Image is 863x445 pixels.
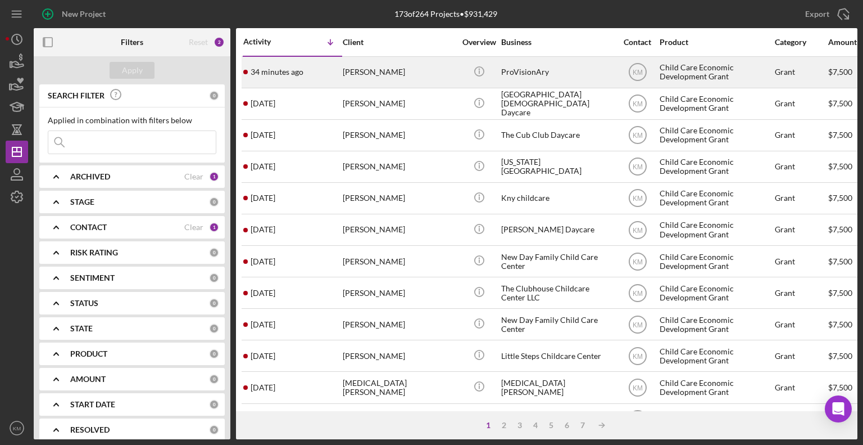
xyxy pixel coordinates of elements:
button: Apply [110,62,155,79]
time: 2025-07-17 00:07 [251,383,275,392]
div: Clear [184,223,203,232]
div: The Clubhouse Childcare Center LLC [501,278,614,308]
b: STATUS [70,299,98,308]
div: Grant [775,372,827,402]
b: STAGE [70,197,94,206]
div: Child Care Economic Development Grant [660,152,772,182]
div: Child Care Economic Development Grant [660,215,772,245]
div: 4 [528,421,543,430]
text: KM [633,163,643,171]
b: STATE [70,324,93,333]
div: [PERSON_NAME] [343,341,455,371]
div: Clear [184,172,203,181]
div: 0 [209,399,219,410]
div: 5 [543,421,559,430]
div: [PERSON_NAME] [343,120,455,150]
div: [PERSON_NAME] [343,183,455,213]
time: 2025-07-17 02:44 [251,257,275,266]
div: 2 [214,37,225,48]
div: Apply [122,62,143,79]
div: 173 of 264 Projects • $931,429 [394,10,497,19]
div: [MEDICAL_DATA][PERSON_NAME] [343,372,455,402]
div: 0 [209,298,219,308]
div: Child Care Economic Development Grant [660,89,772,119]
text: KM [633,132,643,140]
div: Child Care Economic Development Grant [660,372,772,402]
div: Child Care Economic Development Grant [660,183,772,213]
div: Grant [775,152,827,182]
div: Grant [775,89,827,119]
div: [MEDICAL_DATA][PERSON_NAME] [501,372,614,402]
text: KM [633,258,643,266]
div: Child Care Economic Development Grant [660,120,772,150]
div: 0 [209,374,219,384]
time: 2025-07-17 04:29 [251,162,275,171]
div: Grant [775,404,827,434]
time: 2025-07-17 00:53 [251,352,275,361]
div: Activity [243,37,293,46]
div: Grant [775,215,827,245]
text: KM [633,226,643,234]
div: Kny childcare [501,183,614,213]
div: Child Care Economic Development Grant [660,341,772,371]
div: [GEOGRAPHIC_DATA][DEMOGRAPHIC_DATA] Daycare [501,89,614,119]
div: Pine Pals, Inc [501,404,614,434]
b: RISK RATING [70,248,118,257]
div: Contact [616,38,658,47]
div: [PERSON_NAME] [343,89,455,119]
div: Child Care Economic Development Grant [660,246,772,276]
time: 2025-07-17 03:45 [251,225,275,234]
time: 2025-07-17 04:58 [251,99,275,108]
time: 2025-08-13 14:47 [251,68,303,77]
text: KM [633,289,643,297]
b: SEARCH FILTER [48,91,105,100]
div: Grant [775,246,827,276]
div: Category [775,38,827,47]
div: Grant [775,278,827,308]
div: [PERSON_NAME] [343,246,455,276]
b: START DATE [70,400,115,409]
div: Grant [775,120,827,150]
b: SENTIMENT [70,273,115,282]
div: [PERSON_NAME] Daycare [501,215,614,245]
text: KM [633,100,643,108]
div: [PERSON_NAME] [343,309,455,339]
div: 1 [480,421,496,430]
div: Grant [775,309,827,339]
div: Overview [458,38,500,47]
div: 0 [209,349,219,359]
div: New Day Family Child Care Center [501,309,614,339]
div: Grant [775,341,827,371]
div: 6 [559,421,575,430]
time: 2025-07-17 04:43 [251,131,275,140]
div: 0 [209,425,219,435]
div: 0 [209,248,219,258]
div: Child Care Economic Development Grant [660,404,772,434]
b: ARCHIVED [70,172,110,181]
button: KM [6,417,28,439]
div: 7 [575,421,591,430]
div: Reset [189,38,208,47]
div: Applied in combination with filters below [48,116,216,125]
div: Export [805,3,829,25]
text: KM [633,352,643,360]
text: KM [633,384,643,392]
div: Product [660,38,772,47]
text: KM [633,195,643,203]
div: 1 [209,172,219,182]
div: [PERSON_NAME] [343,215,455,245]
b: CONTACT [70,223,107,232]
time: 2025-07-17 01:37 [251,320,275,329]
div: ProVisionAry [501,57,614,87]
div: 0 [209,197,219,207]
div: 3 [512,421,528,430]
div: Child Care Economic Development Grant [660,278,772,308]
div: 0 [209,91,219,101]
div: [PERSON_NAME] [343,404,455,434]
div: Business [501,38,614,47]
text: KM [633,321,643,329]
div: Open Intercom Messenger [825,395,852,422]
div: Grant [775,57,827,87]
b: PRODUCT [70,349,107,358]
div: [PERSON_NAME] [343,152,455,182]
